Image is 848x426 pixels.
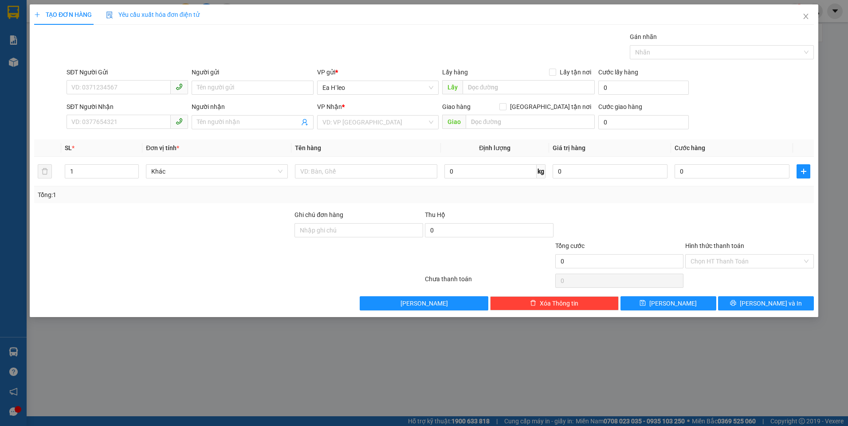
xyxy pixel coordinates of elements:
span: Giá trị hàng [553,144,585,151]
span: Tổng cước [555,242,585,249]
span: [GEOGRAPHIC_DATA] tận nơi [506,102,595,112]
label: Hình thức thanh toán [685,242,744,249]
span: phone [176,83,183,90]
span: Lấy hàng [442,69,468,76]
input: Dọc đường [463,80,595,94]
div: Người nhận [192,102,313,112]
span: [PERSON_NAME] và In [740,298,802,308]
img: icon [106,12,113,19]
span: [PERSON_NAME] [649,298,697,308]
span: save [640,300,646,307]
span: Ea H`leo [322,81,433,94]
button: printer[PERSON_NAME] và In [718,296,814,310]
span: Cước hàng [675,144,705,151]
button: plus [797,164,810,178]
span: [PERSON_NAME] [400,298,448,308]
button: Close [793,4,818,29]
span: kg [537,164,546,178]
span: Đơn vị tính [146,144,179,151]
span: Tên hàng [295,144,321,151]
div: Tổng: 1 [38,190,327,200]
label: Cước lấy hàng [598,69,638,76]
label: Cước giao hàng [598,103,642,110]
span: Giao hàng [442,103,471,110]
span: TẠO ĐƠN HÀNG [34,11,92,18]
span: Xóa Thông tin [540,298,578,308]
span: Lấy tận nơi [556,67,595,77]
label: Ghi chú đơn hàng [294,211,343,218]
input: Dọc đường [466,115,595,129]
span: plus [34,12,40,18]
div: VP gửi [317,67,439,77]
input: Cước lấy hàng [598,81,689,95]
input: VD: Bàn, Ghế [295,164,437,178]
div: SĐT Người Nhận [67,102,188,112]
span: SL [65,144,72,151]
input: Ghi chú đơn hàng [294,223,423,237]
label: Gán nhãn [630,33,657,40]
span: plus [797,168,810,175]
span: Thu Hộ [425,211,445,218]
span: Lấy [442,80,463,94]
span: Khác [151,165,283,178]
span: Yêu cầu xuất hóa đơn điện tử [106,11,200,18]
div: SĐT Người Gửi [67,67,188,77]
span: VP Nhận [317,103,342,110]
button: [PERSON_NAME] [360,296,488,310]
span: printer [730,300,736,307]
input: Cước giao hàng [598,115,689,129]
span: phone [176,118,183,125]
span: Định lượng [479,144,510,151]
button: delete [38,164,52,178]
span: Giao [442,115,466,129]
span: delete [530,300,536,307]
div: Người gửi [192,67,313,77]
input: 0 [553,164,667,178]
span: user-add [301,119,308,126]
span: close [802,13,809,20]
div: Chưa thanh toán [424,274,554,290]
button: deleteXóa Thông tin [490,296,619,310]
button: save[PERSON_NAME] [620,296,716,310]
